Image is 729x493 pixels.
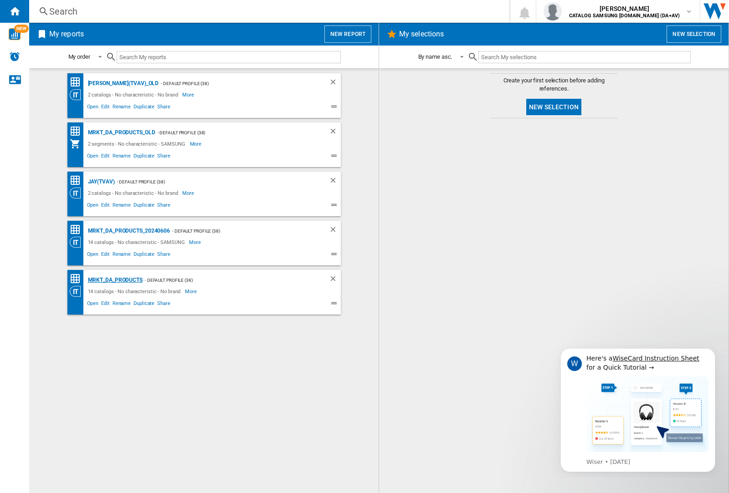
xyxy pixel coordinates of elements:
[329,274,341,286] div: Delete
[132,201,156,212] span: Duplicate
[86,274,143,286] div: MRKT_DA_PRODUCTS
[115,176,311,188] div: - Default profile (38)
[70,89,86,100] div: Category View
[86,176,115,188] div: JAY(TVAV)
[132,250,156,261] span: Duplicate
[111,250,132,261] span: Rename
[329,127,341,138] div: Delete
[132,102,156,113] span: Duplicate
[86,188,183,198] div: 2 catalogs - No characteristic - No brand
[156,201,172,212] span: Share
[329,78,341,89] div: Delete
[132,299,156,310] span: Duplicate
[132,152,156,163] span: Duplicate
[547,340,729,478] iframe: Intercom notifications message
[86,127,155,138] div: MRKT_DA_PRODUCTS_OLD
[100,250,111,261] span: Edit
[182,188,195,198] span: More
[156,152,172,163] span: Share
[156,299,172,310] span: Share
[70,224,86,235] div: Price Matrix
[329,176,341,188] div: Delete
[47,25,86,43] h2: My reports
[86,89,183,100] div: 2 catalogs - No characteristic - No brand
[159,78,310,89] div: - Default profile (38)
[185,286,198,297] span: More
[170,225,310,237] div: - Default profile (38)
[86,250,100,261] span: Open
[111,152,132,163] span: Rename
[86,78,159,89] div: [PERSON_NAME](TVAV)_old
[70,273,86,285] div: Price Matrix
[182,89,195,100] span: More
[418,53,452,60] div: By name asc.
[490,76,618,93] span: Create your first selection before adding references.
[70,76,86,88] div: Price Matrix
[86,286,185,297] div: 14 catalogs - No characteristic - No brand
[14,25,29,33] span: NEW
[100,102,111,113] span: Edit
[324,25,371,43] button: New report
[526,99,581,115] button: New selection
[86,201,100,212] span: Open
[111,299,132,310] span: Rename
[86,225,170,237] div: MRKT_DA_PRODUCTS_20240606
[86,237,190,248] div: 14 catalogs - No characteristic - SAMSUNG
[100,299,111,310] span: Edit
[117,51,341,63] input: Search My reports
[155,127,311,138] div: - Default profile (38)
[156,102,172,113] span: Share
[397,25,446,43] h2: My selections
[86,152,100,163] span: Open
[70,175,86,186] div: Price Matrix
[70,286,86,297] div: Category View
[86,138,190,149] div: 2 segments - No characteristic - SAMSUNG
[569,4,680,13] span: [PERSON_NAME]
[569,13,680,19] b: CATALOG SAMSUNG [DOMAIN_NAME] (DA+AV)
[68,53,90,60] div: My order
[329,225,341,237] div: Delete
[100,201,111,212] span: Edit
[100,152,111,163] span: Edit
[156,250,172,261] span: Share
[86,102,100,113] span: Open
[544,2,562,20] img: profile.jpg
[667,25,721,43] button: New selection
[478,51,690,63] input: Search My selections
[9,28,21,40] img: wise-card.svg
[189,237,202,248] span: More
[49,5,486,18] div: Search
[111,201,132,212] span: Rename
[190,138,203,149] span: More
[86,299,100,310] span: Open
[70,126,86,137] div: Price Matrix
[70,188,86,198] div: Category View
[70,237,86,248] div: Category View
[111,102,132,113] span: Rename
[143,274,311,286] div: - Default profile (38)
[70,138,86,149] div: My Assortment
[9,51,20,62] img: alerts-logo.svg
